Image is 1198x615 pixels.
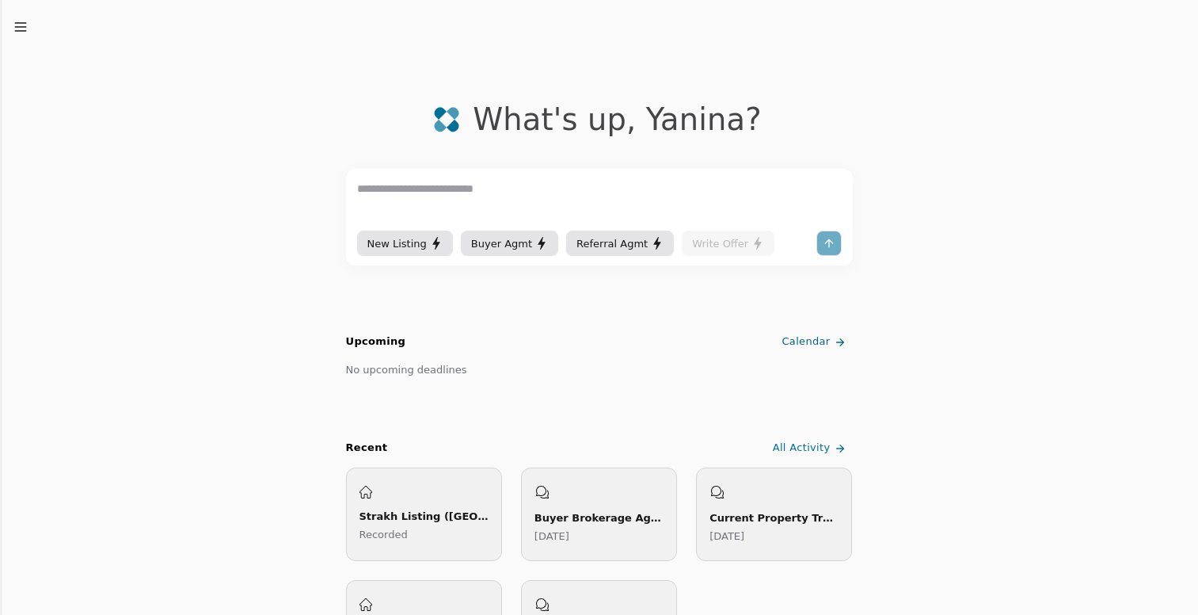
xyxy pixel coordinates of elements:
button: New Listing [357,231,453,256]
a: Strakh Listing ([GEOGRAPHIC_DATA])Recorded [346,468,502,561]
a: Buyer Brokerage Agreement Preparation[DATE] [521,468,677,561]
time: Monday, July 28, 2025 at 9:31:54 PM [709,530,744,542]
h2: Upcoming [346,334,406,350]
div: Current Property Transactions Overview [709,510,839,526]
button: Referral Agmt [566,231,674,256]
div: New Listing [367,235,443,252]
div: Recent [346,440,388,456]
div: No upcoming deadlines [346,361,467,378]
a: Calendar [778,329,852,355]
button: Buyer Agmt [461,231,558,256]
div: Strakh Listing ([GEOGRAPHIC_DATA]) [359,508,489,525]
div: What's up , Yanina ? [473,101,762,137]
div: Buyer Brokerage Agreement Preparation [534,510,664,526]
a: All Activity [770,435,853,461]
time: Monday, July 28, 2025 at 9:44:04 PM [534,530,569,542]
span: Buyer Agmt [471,235,532,252]
p: Recorded [359,526,489,543]
span: All Activity [773,440,831,456]
span: Calendar [782,334,830,350]
a: Current Property Transactions Overview[DATE] [696,468,852,561]
img: logo [433,106,460,133]
span: Referral Agmt [576,235,648,252]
